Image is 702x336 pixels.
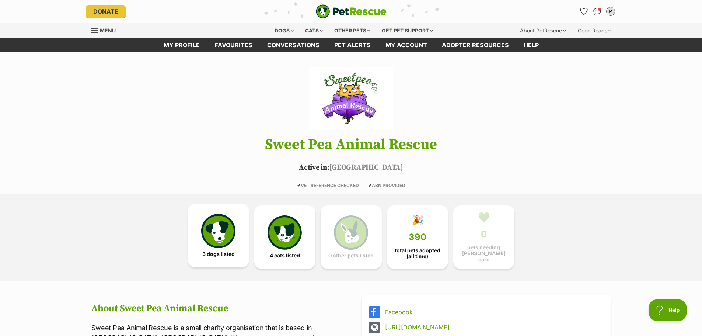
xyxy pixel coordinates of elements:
[593,8,601,15] img: chat-41dd97257d64d25036548639549fe6c8038ab92f7586957e7f3b1b290dea8141.svg
[201,214,235,248] img: petrescue-icon-eee76f85a60ef55c4a1927667547b313a7c0e82042636edf73dce9c88f694885.svg
[573,23,617,38] div: Good Reads
[515,23,571,38] div: About PetRescue
[297,183,301,188] icon: ✔
[300,23,328,38] div: Cats
[80,136,622,153] h1: Sweet Pea Animal Rescue
[412,215,423,226] div: 🎉
[316,4,387,18] a: PetRescue
[649,299,687,321] iframe: Help Scout Beacon - Open
[368,183,372,188] icon: ✔
[254,205,315,269] a: 4 cats listed
[270,253,300,259] span: 4 cats listed
[377,23,438,38] div: Get pet support
[207,38,260,52] a: Favourites
[91,23,121,37] a: Menu
[368,183,405,188] span: ABN PROVIDED
[100,27,116,34] span: Menu
[297,183,359,188] span: VET REFERENCE CHECKED
[202,251,235,257] span: 3 dogs listed
[86,5,126,18] a: Donate
[316,4,387,18] img: logo-e224e6f780fb5917bec1dbf3a21bbac754714ae5b6737aabdf751b685950b380.svg
[385,324,601,330] a: [URL][DOMAIN_NAME]
[378,38,434,52] a: My account
[453,205,514,269] a: 💚 0 pets needing [PERSON_NAME] care
[268,215,301,249] img: cat-icon-068c71abf8fe30c970a85cd354bc8e23425d12f6e8612795f06af48be43a487a.svg
[607,8,614,15] div: P
[481,229,487,239] span: 0
[309,67,393,130] img: Sweet Pea Animal Rescue
[260,38,327,52] a: conversations
[321,205,382,269] a: 0 other pets listed
[385,309,601,315] a: Facebook
[605,6,617,17] button: My account
[434,38,516,52] a: Adopter resources
[460,245,508,262] span: pets needing [PERSON_NAME] care
[299,163,329,172] span: Active in:
[188,204,249,267] a: 3 dogs listed
[91,303,341,314] h2: About Sweet Pea Animal Rescue
[80,162,622,173] p: [GEOGRAPHIC_DATA]
[591,6,603,17] a: Conversations
[393,247,442,259] span: total pets adopted (all time)
[329,23,376,38] div: Other pets
[328,253,374,259] span: 0 other pets listed
[156,38,207,52] a: My profile
[334,215,368,249] img: bunny-icon-b786713a4a21a2fe6d13e954f4cb29d131f1b31f8a74b52ca2c6d2999bc34bbe.svg
[516,38,546,52] a: Help
[578,6,590,17] a: Favourites
[387,205,448,269] a: 🎉 390 total pets adopted (all time)
[478,212,490,223] div: 💚
[327,38,378,52] a: Pet alerts
[269,23,299,38] div: Dogs
[578,6,617,17] ul: Account quick links
[409,232,426,242] span: 390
